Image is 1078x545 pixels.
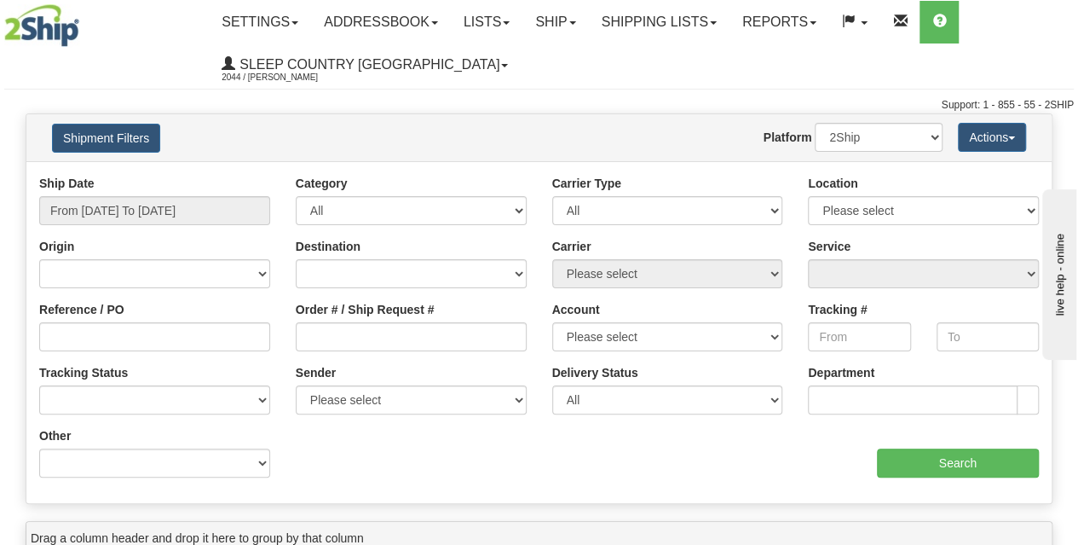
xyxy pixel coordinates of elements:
[451,1,522,43] a: Lists
[958,123,1026,152] button: Actions
[39,238,74,255] label: Origin
[222,69,349,86] span: 2044 / [PERSON_NAME]
[808,364,874,381] label: Department
[808,238,850,255] label: Service
[808,301,867,318] label: Tracking #
[589,1,729,43] a: Shipping lists
[296,238,360,255] label: Destination
[552,238,591,255] label: Carrier
[552,301,600,318] label: Account
[808,322,910,351] input: From
[4,4,79,47] img: logo2044.jpg
[937,322,1039,351] input: To
[209,1,311,43] a: Settings
[729,1,829,43] a: Reports
[296,175,348,192] label: Category
[235,57,499,72] span: Sleep Country [GEOGRAPHIC_DATA]
[52,124,160,153] button: Shipment Filters
[1039,185,1076,359] iframe: chat widget
[877,449,1040,478] input: Search
[39,175,95,192] label: Ship Date
[209,43,521,86] a: Sleep Country [GEOGRAPHIC_DATA] 2044 / [PERSON_NAME]
[296,364,336,381] label: Sender
[808,175,857,192] label: Location
[296,301,435,318] label: Order # / Ship Request #
[522,1,588,43] a: Ship
[552,175,621,192] label: Carrier Type
[552,364,638,381] label: Delivery Status
[311,1,451,43] a: Addressbook
[4,98,1074,113] div: Support: 1 - 855 - 55 - 2SHIP
[764,129,812,146] label: Platform
[39,364,128,381] label: Tracking Status
[39,301,124,318] label: Reference / PO
[13,14,158,27] div: live help - online
[39,427,71,444] label: Other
